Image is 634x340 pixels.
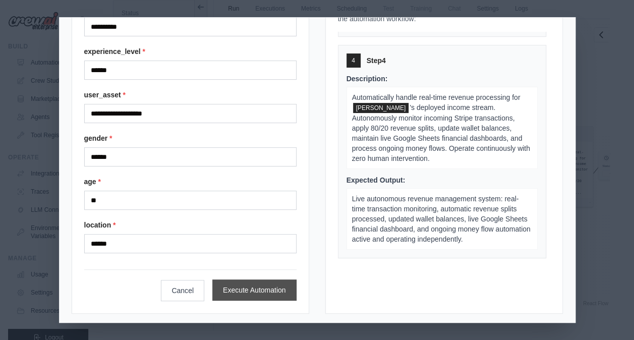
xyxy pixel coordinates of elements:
span: Expected Output: [347,176,406,184]
label: location [84,220,297,230]
span: Step 4 [367,55,386,66]
label: user_asset [84,90,297,100]
span: Live autonomous revenue management system: real-time transaction monitoring, automatic revenue sp... [352,195,531,243]
span: Automatically handle real-time revenue processing for [352,93,521,101]
span: 4 [352,56,355,65]
span: Description: [347,75,388,83]
label: gender [84,133,297,143]
button: Execute Automation [212,279,297,301]
span: 's deployed income stream. Autonomously monitor incoming Stripe transactions, apply 80/20 revenue... [352,103,530,162]
iframe: Chat Widget [584,292,634,340]
label: experience_level [84,46,297,56]
span: user_name [353,103,409,113]
label: age [84,177,297,187]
